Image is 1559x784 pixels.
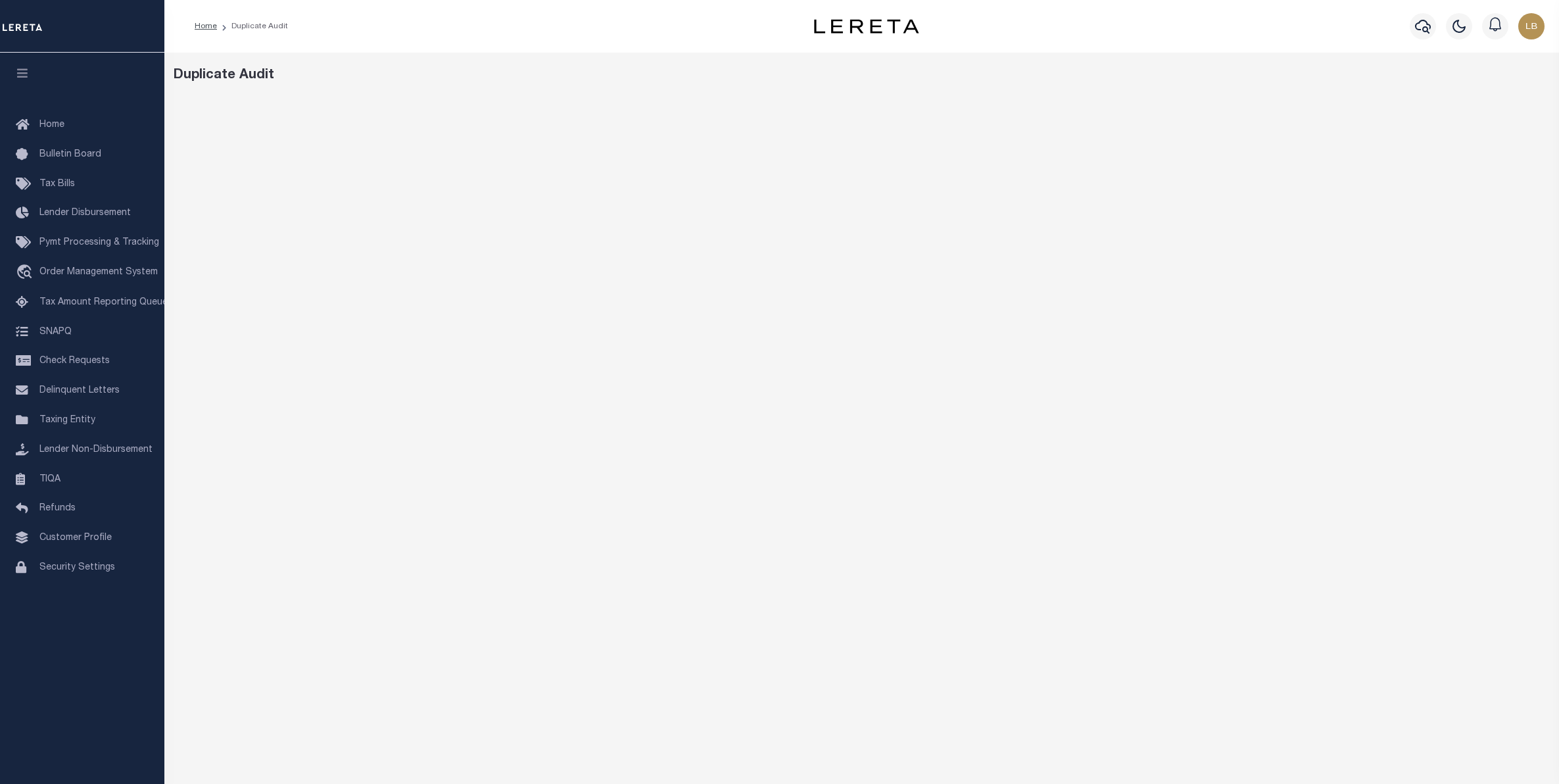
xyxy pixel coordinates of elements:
[39,563,115,572] span: Security Settings
[39,327,72,336] span: SNAPQ
[195,22,217,30] a: Home
[39,180,75,189] span: Tax Bills
[39,474,60,483] span: TIQA
[39,208,131,218] span: Lender Disbursement
[39,356,110,366] span: Check Requests
[174,66,1550,86] div: Duplicate Audit
[39,298,168,307] span: Tax Amount Reporting Queue
[39,504,76,513] span: Refunds
[16,264,37,282] i: travel_explore
[1518,13,1545,39] img: svg+xml;base64,PHN2ZyB4bWxucz0iaHR0cDovL3d3dy53My5vcmcvMjAwMC9zdmciIHBvaW50ZXItZXZlbnRzPSJub25lIi...
[39,416,95,425] span: Taxing Entity
[814,19,919,34] img: logo-dark.svg
[217,20,288,32] li: Duplicate Audit
[39,120,64,130] span: Home
[39,238,159,247] span: Pymt Processing & Tracking
[39,268,158,277] span: Order Management System
[39,386,120,395] span: Delinquent Letters
[39,533,112,543] span: Customer Profile
[39,445,153,454] span: Lender Non-Disbursement
[39,150,101,159] span: Bulletin Board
